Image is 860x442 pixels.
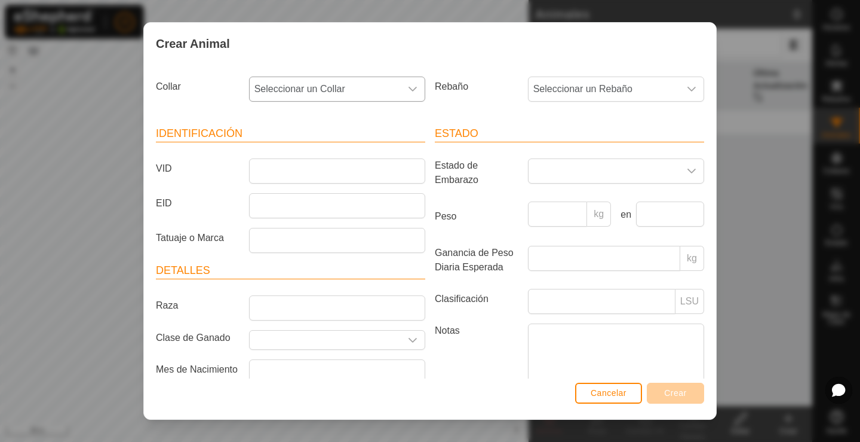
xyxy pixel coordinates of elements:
[151,359,244,380] label: Mes de Nacimiento
[616,208,631,222] label: en
[675,289,704,314] p-inputgroup-addon: LSU
[430,202,523,231] label: Peso
[529,77,680,101] span: Seleccionar un Rebaño
[664,388,687,398] span: Crear
[156,126,425,142] header: Identificación
[151,228,244,248] label: Tatuaje o Marca
[401,77,425,101] div: dropdown trigger
[430,246,523,275] label: Ganancia de Peso Diaria Esperada
[430,324,523,391] label: Notas
[680,246,704,271] p-inputgroup-addon: kg
[591,388,626,398] span: Cancelar
[575,383,642,404] button: Cancelar
[151,158,244,179] label: VID
[680,159,704,183] div: dropdown trigger
[151,330,244,345] label: Clase de Ganado
[156,263,425,279] header: Detalles
[680,77,704,101] div: dropdown trigger
[430,77,523,97] label: Rebaño
[430,158,523,187] label: Estado de Embarazo
[151,295,244,316] label: Raza
[156,35,230,53] span: Crear Animal
[435,126,704,142] header: Estado
[647,383,704,404] button: Crear
[151,193,244,214] label: EID
[250,77,401,101] span: Seleccionar un Collar
[151,77,244,97] label: Collar
[250,331,401,349] input: Seleccione o ingrese una Clase de Ganado
[430,289,523,309] label: Clasificación
[587,202,611,227] p-inputgroup-addon: kg
[401,331,425,349] div: dropdown trigger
